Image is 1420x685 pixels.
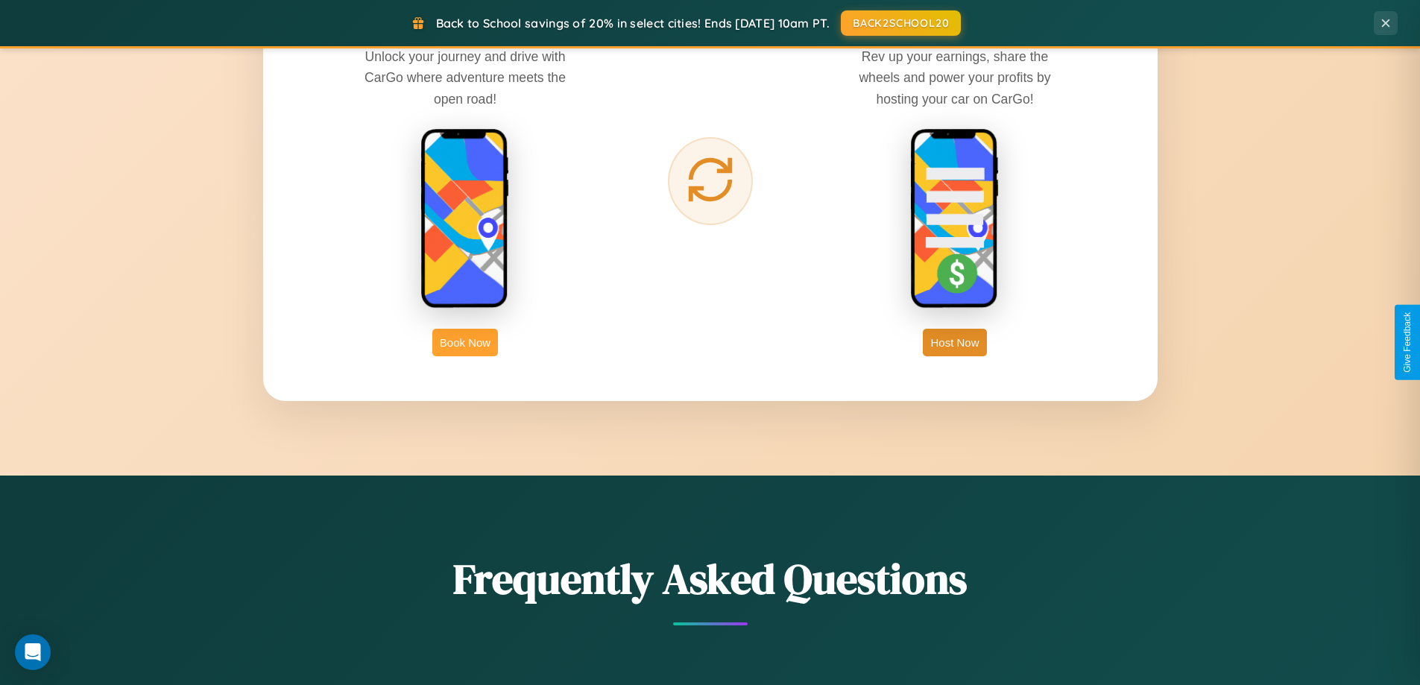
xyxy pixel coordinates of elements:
h2: Frequently Asked Questions [263,550,1158,607]
p: Unlock your journey and drive with CarGo where adventure meets the open road! [353,46,577,109]
div: Open Intercom Messenger [15,634,51,670]
button: Book Now [432,329,498,356]
p: Rev up your earnings, share the wheels and power your profits by hosting your car on CarGo! [843,46,1067,109]
div: Give Feedback [1402,312,1413,373]
img: host phone [910,128,1000,310]
button: Host Now [923,329,986,356]
span: Back to School savings of 20% in select cities! Ends [DATE] 10am PT. [436,16,830,31]
img: rent phone [420,128,510,310]
button: BACK2SCHOOL20 [841,10,961,36]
